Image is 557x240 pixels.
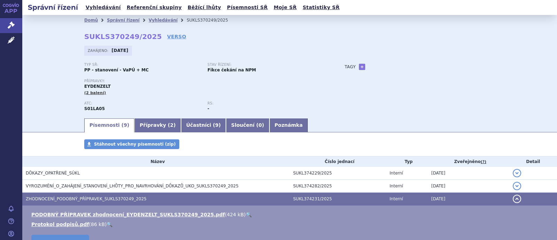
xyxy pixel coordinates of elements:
[513,182,521,190] button: detail
[300,3,342,12] a: Statistiky SŘ
[31,221,550,228] li: ( )
[290,193,386,206] td: SUKL374231/2025
[386,156,428,167] th: Typ
[226,118,269,132] a: Sloučení (0)
[84,63,201,67] p: Typ SŘ:
[22,2,84,12] h2: Správní řízení
[290,180,386,193] td: SUKL374282/2025
[26,196,147,201] span: ZHODNOCENÍ_PODOBNÝ_PŘÍPRAVEK_SUKLS370249_2025
[22,156,290,167] th: Název
[513,169,521,177] button: detail
[91,222,105,227] span: 86 kB
[207,63,324,67] p: Stav řízení:
[31,222,89,227] a: Protokol podpisů.pdf
[207,106,209,111] strong: -
[31,211,550,218] li: ( )
[84,106,105,111] strong: AFLIBERCEPT
[290,156,386,167] th: Číslo jednací
[84,101,201,106] p: ATC:
[272,3,299,12] a: Moje SŘ
[207,68,256,72] strong: Fikce čekání na NPM
[107,18,140,23] a: Správní řízení
[124,122,127,128] span: 9
[112,48,128,53] strong: [DATE]
[359,64,365,70] a: +
[390,171,403,176] span: Interní
[187,15,237,25] li: SUKLS370249/2025
[134,118,181,132] a: Přípravky (2)
[269,118,308,132] a: Poznámka
[428,167,509,180] td: [DATE]
[227,212,244,217] span: 424 kB
[390,196,403,201] span: Interní
[84,91,106,95] span: (2 balení)
[84,84,111,89] span: EYDENZELT
[513,195,521,203] button: detail
[84,79,331,83] p: Přípravky:
[428,156,509,167] th: Zveřejněno
[170,122,174,128] span: 2
[31,212,225,217] a: PODOBNÝ PŘÍPRAVEK zhodnocení_EYDENZELT_SUKLS370249_2025.pdf
[481,160,486,164] abbr: (?)
[84,139,179,149] a: Stáhnout všechny písemnosti (zip)
[107,222,112,227] a: 🔍
[181,118,226,132] a: Účastníci (9)
[26,171,80,176] span: DŮKAZY_OPATŘENÉ_SÚKL
[215,122,219,128] span: 9
[88,48,110,53] span: Zahájeno:
[258,122,262,128] span: 0
[246,212,252,217] a: 🔍
[167,33,186,40] a: VERSO
[225,3,270,12] a: Písemnosti SŘ
[290,167,386,180] td: SUKL374229/2025
[84,18,98,23] a: Domů
[509,156,557,167] th: Detail
[125,3,184,12] a: Referenční skupiny
[94,142,176,147] span: Stáhnout všechny písemnosti (zip)
[84,3,123,12] a: Vyhledávání
[390,184,403,188] span: Interní
[345,63,356,71] h3: Tagy
[84,118,134,132] a: Písemnosti (9)
[207,101,324,106] p: RS:
[84,32,162,41] strong: SUKLS370249/2025
[84,68,149,72] strong: PP - stanovení - VaPÚ + MC
[428,193,509,206] td: [DATE]
[186,3,223,12] a: Běžící lhůty
[26,184,238,188] span: VYROZUMĚNÍ_O_ZAHÁJENÍ_STANOVENÍ_LHŮTY_PRO_NAVRHOVÁNÍ_DŮKAZŮ_UKO_SUKLS370249_2025
[149,18,178,23] a: Vyhledávání
[428,180,509,193] td: [DATE]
